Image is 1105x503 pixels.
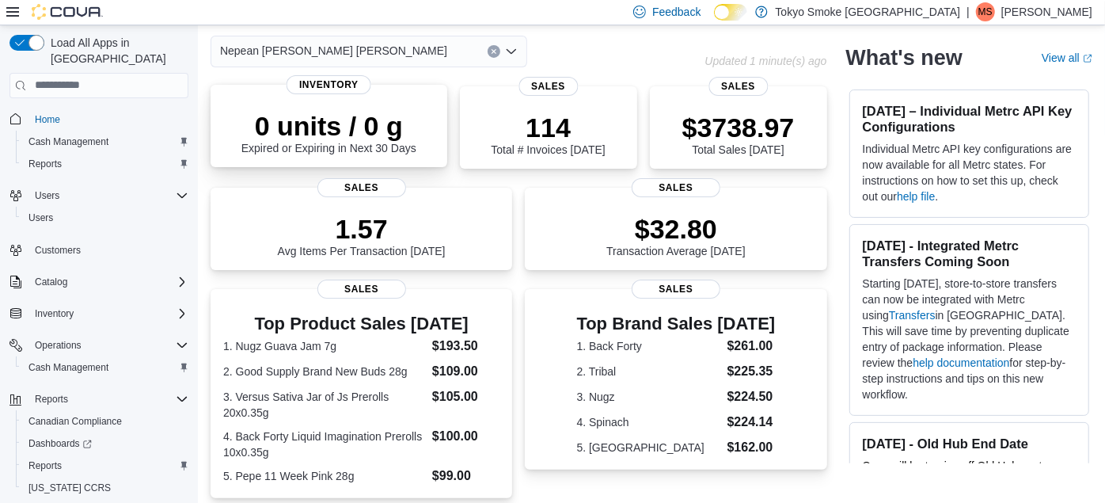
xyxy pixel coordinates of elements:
[44,35,188,67] span: Load All Apps in [GEOGRAPHIC_DATA]
[28,272,74,292] button: Catalog
[317,178,406,197] span: Sales
[432,387,499,406] dd: $105.00
[708,77,768,96] span: Sales
[22,456,188,475] span: Reports
[727,438,776,457] dd: $162.00
[28,240,188,260] span: Customers
[223,468,426,484] dt: 5. Pepe 11 Week Pink 28g
[28,186,66,205] button: Users
[488,45,500,58] button: Clear input
[16,356,195,379] button: Cash Management
[32,4,103,20] img: Cova
[22,208,188,227] span: Users
[35,307,74,320] span: Inventory
[35,393,68,406] span: Reports
[606,213,746,257] div: Transaction Average [DATE]
[505,45,518,58] button: Open list of options
[714,4,747,21] input: Dark Mode
[704,55,826,67] p: Updated 1 minute(s) ago
[28,459,62,472] span: Reports
[35,276,67,288] span: Catalog
[22,434,188,453] span: Dashboards
[863,103,1076,135] h3: [DATE] – Individual Metrc API Key Configurations
[606,213,746,245] p: $32.80
[28,241,87,260] a: Customers
[846,45,963,70] h2: What's new
[863,141,1076,204] p: Individual Metrc API key configurations are now available for all Metrc states. For instructions ...
[16,477,195,499] button: [US_STATE] CCRS
[35,113,60,126] span: Home
[223,364,426,379] dt: 2. Good Supply Brand New Buds 28g
[432,467,499,486] dd: $99.00
[16,433,195,455] a: Dashboards
[278,213,446,257] div: Avg Items Per Transaction [DATE]
[16,207,195,229] button: Users
[727,362,776,381] dd: $225.35
[897,190,935,203] a: help file
[28,304,188,323] span: Inventory
[287,75,371,94] span: Inventory
[22,154,188,173] span: Reports
[3,271,195,293] button: Catalog
[28,110,66,129] a: Home
[28,109,188,129] span: Home
[28,390,188,409] span: Reports
[28,186,188,205] span: Users
[35,339,82,352] span: Operations
[28,415,122,428] span: Canadian Compliance
[223,338,426,354] dt: 1. Nugz Guava Jam 7g
[776,2,961,21] p: Tokyo Smoke [GEOGRAPHIC_DATA]
[22,478,188,497] span: Washington CCRS
[577,414,721,430] dt: 4. Spinach
[28,304,80,323] button: Inventory
[223,429,426,460] dt: 4. Back Forty Liquid Imagination Prerolls 10x0.35g
[223,314,499,333] h3: Top Product Sales [DATE]
[727,413,776,432] dd: $224.14
[16,410,195,433] button: Canadian Compliance
[682,112,795,143] p: $3738.97
[1001,2,1092,21] p: [PERSON_NAME]
[727,337,776,356] dd: $261.00
[22,478,117,497] a: [US_STATE] CCRS
[976,2,995,21] div: Michael Slauenwhite
[577,440,721,455] dt: 5. [GEOGRAPHIC_DATA]
[22,358,188,377] span: Cash Management
[432,427,499,446] dd: $100.00
[518,77,578,96] span: Sales
[863,238,1076,269] h3: [DATE] - Integrated Metrc Transfers Coming Soon
[28,211,53,224] span: Users
[3,108,195,131] button: Home
[28,336,188,355] span: Operations
[432,337,499,356] dd: $193.50
[22,208,59,227] a: Users
[317,280,406,299] span: Sales
[577,338,721,354] dt: 1. Back Forty
[3,238,195,261] button: Customers
[652,4,701,20] span: Feedback
[889,309,936,322] a: Transfers
[577,314,776,333] h3: Top Brand Sales [DATE]
[632,280,720,299] span: Sales
[22,154,68,173] a: Reports
[22,132,115,151] a: Cash Management
[28,135,108,148] span: Cash Management
[632,178,720,197] span: Sales
[22,456,68,475] a: Reports
[35,189,59,202] span: Users
[28,158,62,170] span: Reports
[913,356,1009,369] a: help documentation
[491,112,605,143] p: 114
[966,2,970,21] p: |
[3,388,195,410] button: Reports
[223,389,426,421] dt: 3. Versus Sativa Jar of Js Prerolls 20x0.35g
[28,361,108,374] span: Cash Management
[3,185,195,207] button: Users
[3,334,195,356] button: Operations
[432,362,499,381] dd: $109.00
[28,390,74,409] button: Reports
[16,153,195,175] button: Reports
[3,303,195,325] button: Inventory
[491,112,605,156] div: Total # Invoices [DATE]
[577,389,721,405] dt: 3. Nugz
